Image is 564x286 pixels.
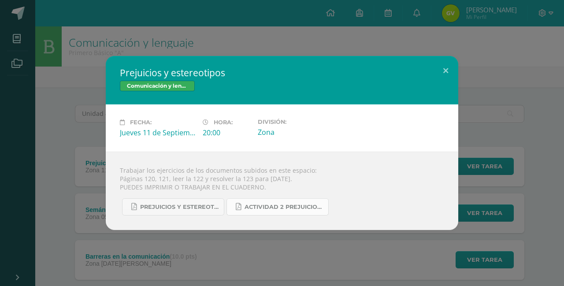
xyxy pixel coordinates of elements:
button: Close (Esc) [433,56,458,86]
div: Jueves 11 de Septiembre [120,128,196,137]
span: Actividad 2 Prejuicios y estereotipos.pdf [245,204,324,211]
label: División: [258,119,334,125]
span: Fecha: [130,119,152,126]
h2: Prejuicios y estereotipos [120,67,444,79]
div: Trabajar los ejercicios de los documentos subidos en este espacio: Páginas 120, 121, leer la 122 ... [106,152,458,230]
span: Prejuicios y estereotipos 1ro. Bás..pdf [140,204,219,211]
a: Prejuicios y estereotipos 1ro. Bás..pdf [122,198,224,215]
div: Zona [258,127,334,137]
a: Actividad 2 Prejuicios y estereotipos.pdf [226,198,329,215]
div: 20:00 [203,128,251,137]
span: Comunicación y lenguaje [120,81,195,91]
span: Hora: [214,119,233,126]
